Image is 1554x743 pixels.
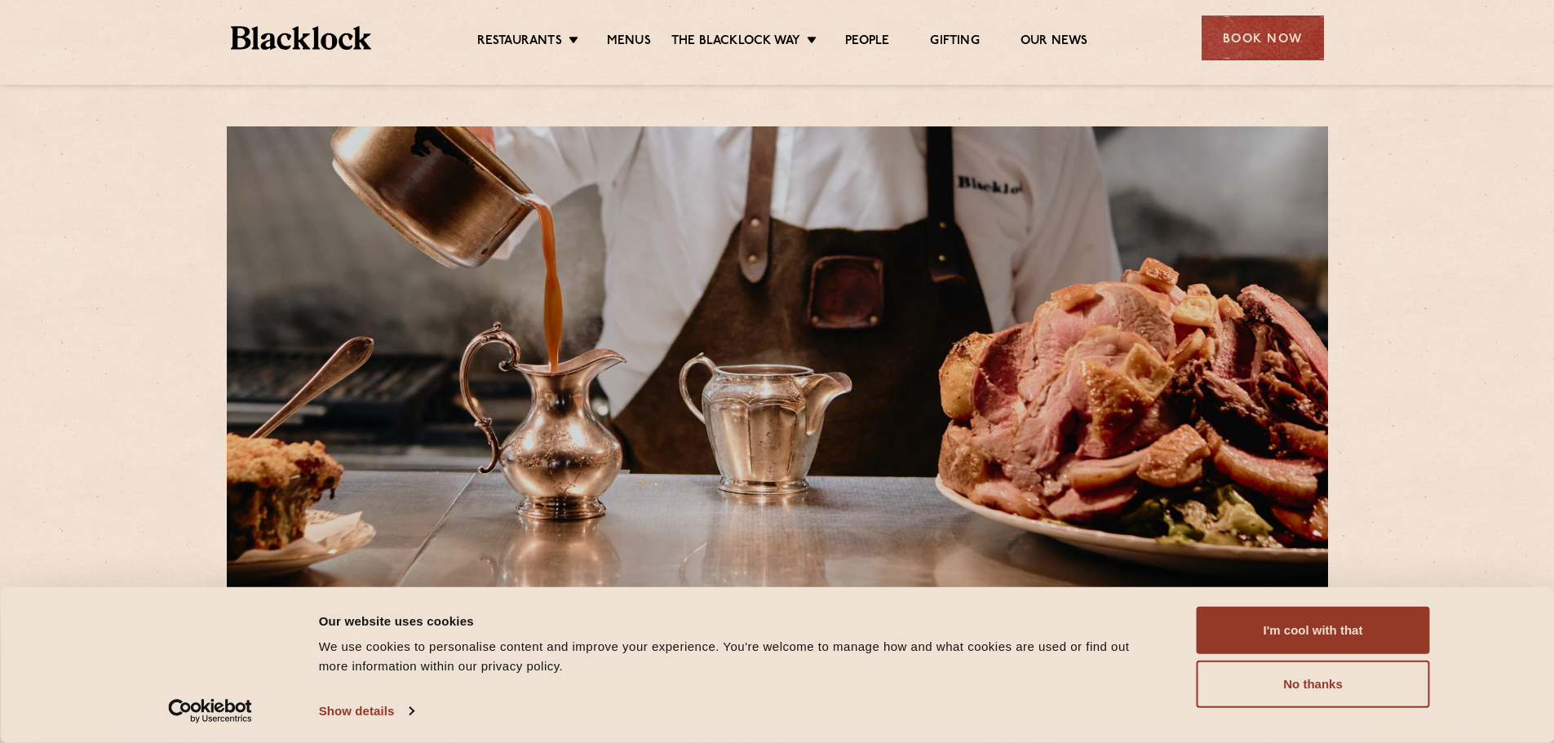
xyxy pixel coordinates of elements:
[1021,33,1088,51] a: Our News
[671,33,800,51] a: The Blacklock Way
[139,699,281,723] a: Usercentrics Cookiebot - opens in a new window
[1197,661,1430,708] button: No thanks
[607,33,651,51] a: Menus
[930,33,979,51] a: Gifting
[1202,15,1324,60] div: Book Now
[845,33,889,51] a: People
[319,637,1160,676] div: We use cookies to personalise content and improve your experience. You're welcome to manage how a...
[231,26,372,50] img: BL_Textured_Logo-footer-cropped.svg
[477,33,562,51] a: Restaurants
[1197,607,1430,654] button: I'm cool with that
[319,611,1160,630] div: Our website uses cookies
[319,699,414,723] a: Show details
